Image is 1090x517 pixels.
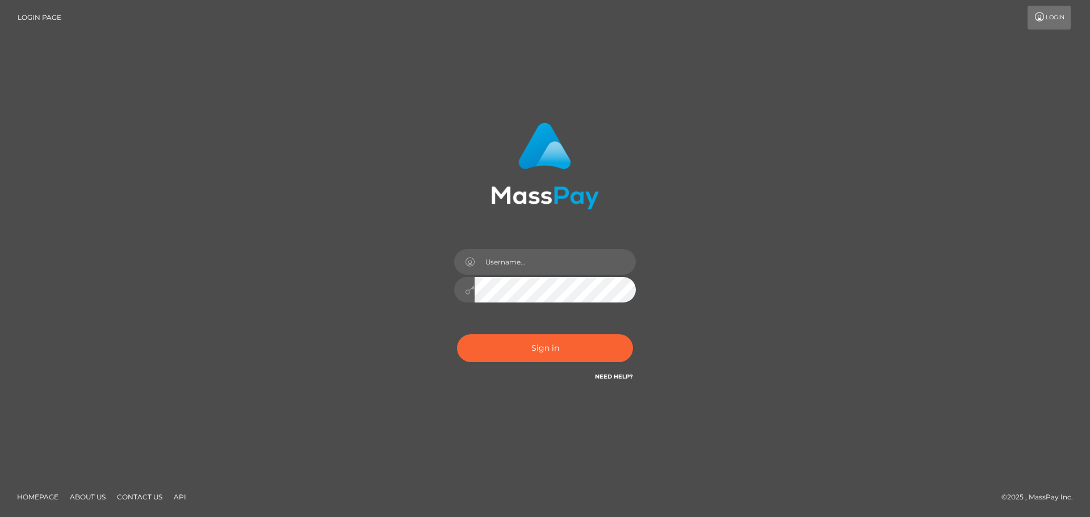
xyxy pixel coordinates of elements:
a: Login [1028,6,1071,30]
a: About Us [65,488,110,506]
input: Username... [475,249,636,275]
div: © 2025 , MassPay Inc. [1001,491,1081,503]
button: Sign in [457,334,633,362]
img: MassPay Login [491,123,599,209]
a: Contact Us [112,488,167,506]
a: API [169,488,191,506]
a: Homepage [12,488,63,506]
a: Need Help? [595,373,633,380]
a: Login Page [18,6,61,30]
